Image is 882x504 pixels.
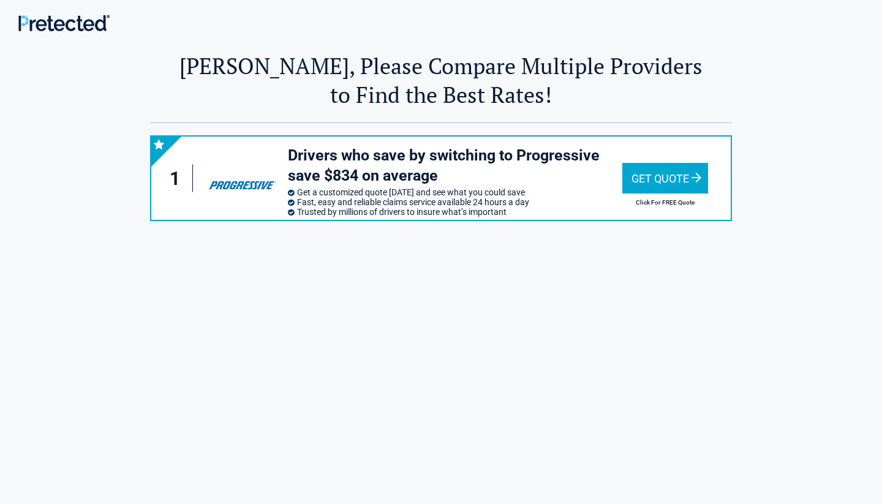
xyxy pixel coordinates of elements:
h2: [PERSON_NAME], Please Compare Multiple Providers to Find the Best Rates! [150,51,732,109]
h3: Drivers who save by switching to Progressive save $834 on average [288,146,622,186]
div: 1 [164,165,193,192]
img: Main Logo [18,15,110,31]
img: progressive's logo [203,159,282,197]
li: Get a customized quote [DATE] and see what you could save [288,187,622,197]
h2: Click For FREE Quote [622,199,708,206]
li: Fast, easy and reliable claims service available 24 hours a day [288,197,622,207]
li: Trusted by millions of drivers to insure what’s important [288,207,622,217]
div: Get Quote [622,163,708,194]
